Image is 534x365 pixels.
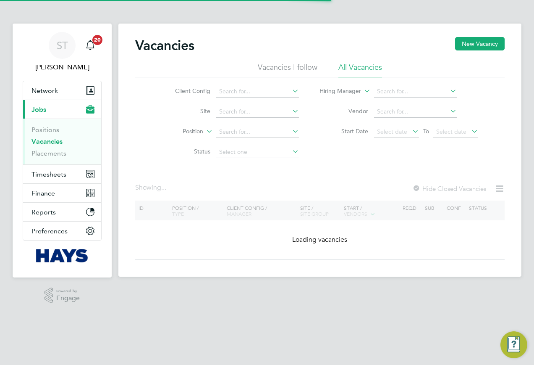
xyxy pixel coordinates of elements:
input: Search for... [374,106,457,118]
label: Client Config [162,87,210,95]
input: Search for... [216,86,299,98]
a: Powered byEngage [44,288,80,304]
a: 20 [82,32,99,59]
button: Engage Resource Center [500,331,527,358]
input: Search for... [374,86,457,98]
label: Hiring Manager [313,87,361,95]
button: Finance [23,184,101,202]
button: Jobs [23,100,101,119]
a: Positions [31,126,59,134]
li: All Vacancies [338,62,382,77]
button: Network [23,81,101,100]
label: Position [155,127,203,136]
div: Jobs [23,119,101,164]
span: ST [57,40,68,51]
button: New Vacancy [455,37,505,50]
input: Select one [216,146,299,158]
span: Preferences [31,227,68,235]
button: Timesheets [23,165,101,183]
label: Site [162,107,210,115]
label: Start Date [320,127,368,135]
label: Hide Closed Vacancies [412,185,486,193]
h2: Vacancies [135,37,194,54]
span: Reports [31,208,56,216]
span: 20 [92,35,102,45]
label: Vendor [320,107,368,115]
li: Vacancies I follow [258,62,317,77]
img: hays-logo-retina.png [36,249,89,262]
span: Timesheets [31,170,66,178]
a: ST[PERSON_NAME] [23,32,102,72]
span: Powered by [56,288,80,295]
span: ... [161,183,166,192]
span: Select date [436,128,466,135]
span: Samreet Thandi [23,62,102,72]
button: Reports [23,203,101,221]
span: Finance [31,189,55,197]
span: Select date [377,128,407,135]
input: Search for... [216,126,299,138]
span: Engage [56,295,80,302]
span: To [421,126,432,137]
nav: Main navigation [13,24,112,278]
button: Preferences [23,222,101,240]
a: Placements [31,149,66,157]
span: Network [31,87,58,95]
label: Status [162,148,210,155]
a: Go to home page [23,249,102,262]
div: Showing [135,183,168,192]
span: Jobs [31,106,46,114]
a: Vacancies [31,138,63,145]
input: Search for... [216,106,299,118]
